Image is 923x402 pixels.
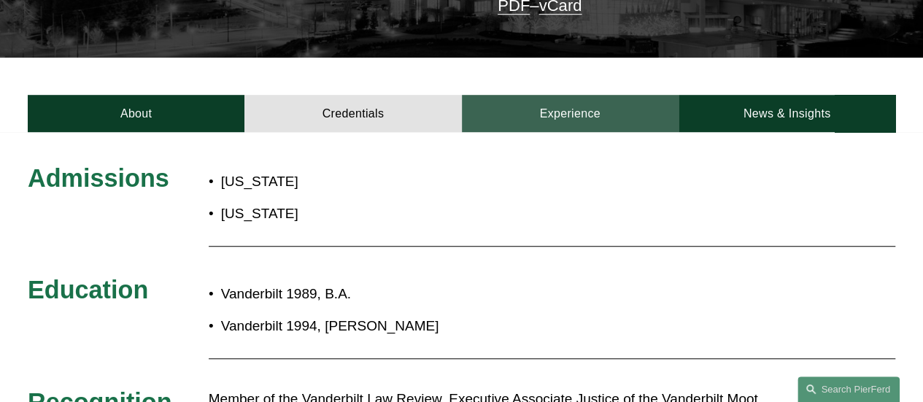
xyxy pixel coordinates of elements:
[28,164,169,192] span: Admissions
[679,95,895,132] a: News & Insights
[221,169,534,194] p: [US_STATE]
[221,201,534,226] p: [US_STATE]
[462,95,679,132] a: Experience
[244,95,461,132] a: Credentials
[28,95,244,132] a: About
[28,276,148,304] span: Education
[798,376,900,402] a: Search this site
[221,282,787,306] p: Vanderbilt 1989, B.A.
[221,314,787,339] p: Vanderbilt 1994, [PERSON_NAME]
